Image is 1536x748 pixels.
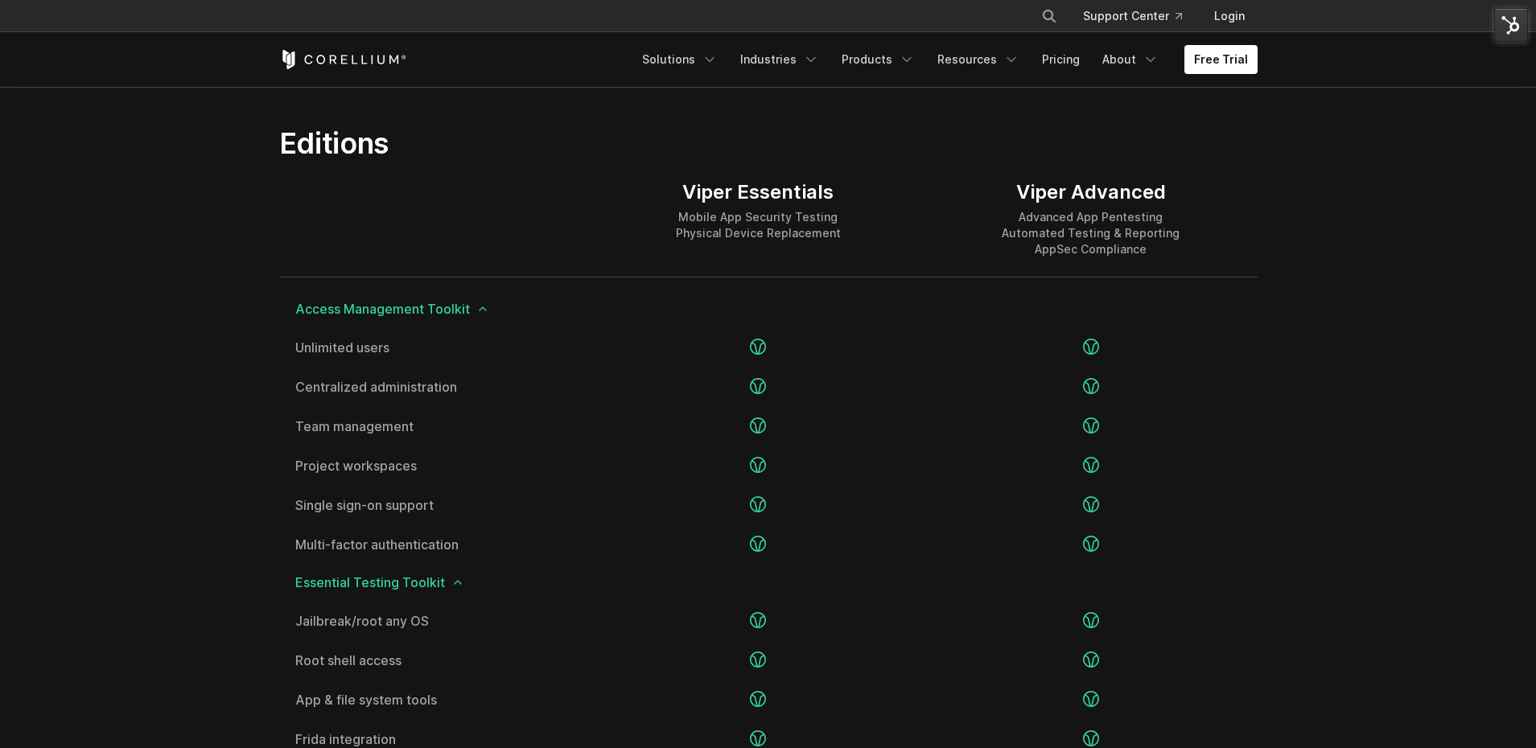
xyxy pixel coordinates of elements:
[632,45,1258,74] div: Navigation Menu
[1070,2,1195,31] a: Support Center
[1032,45,1089,74] a: Pricing
[295,380,576,393] a: Centralized administration
[1022,2,1258,31] div: Navigation Menu
[295,459,576,472] a: Project workspaces
[295,341,576,354] a: Unlimited users
[279,50,407,69] a: Corellium Home
[295,693,576,706] a: App & file system tools
[676,180,841,204] div: Viper Essentials
[1035,2,1064,31] button: Search
[1093,45,1168,74] a: About
[1002,209,1180,257] div: Advanced App Pentesting Automated Testing & Reporting AppSec Compliance
[1494,8,1528,42] img: HubSpot Tools Menu Toggle
[1002,180,1180,204] div: Viper Advanced
[632,45,727,74] a: Solutions
[295,614,576,627] a: Jailbreak/root any OS
[295,538,576,551] a: Multi-factor authentication
[1201,2,1258,31] a: Login
[279,125,920,161] h2: Editions
[676,209,841,241] div: Mobile App Security Testing Physical Device Replacement
[295,733,576,746] a: Frida integration
[295,576,1242,589] span: Essential Testing Toolkit
[928,45,1029,74] a: Resources
[295,654,576,667] a: Root shell access
[295,499,576,512] a: Single sign-on support
[295,302,1242,315] span: Access Management Toolkit
[832,45,924,74] a: Products
[731,45,829,74] a: Industries
[295,420,576,433] a: Team management
[1184,45,1258,74] a: Free Trial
